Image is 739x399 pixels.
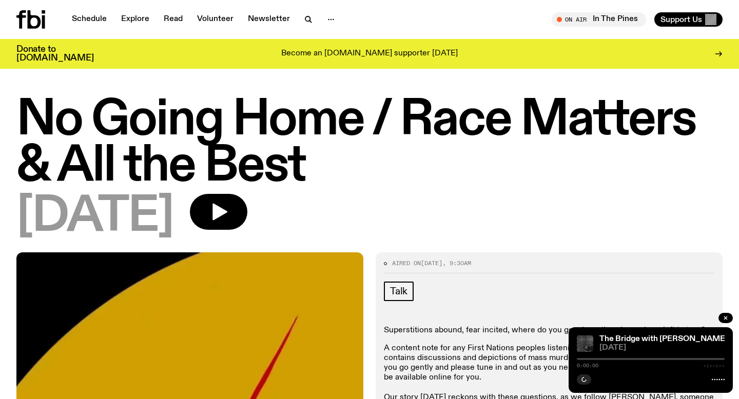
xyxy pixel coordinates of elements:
a: Talk [384,282,414,301]
span: [DATE] [421,259,442,267]
button: On AirIn The Pines [552,12,646,27]
a: Explore [115,12,155,27]
span: , 9:30am [442,259,471,267]
h3: Donate to [DOMAIN_NAME] [16,45,94,63]
button: Support Us [654,12,723,27]
span: Talk [390,286,407,297]
span: Aired on [392,259,421,267]
p: Superstitions abound, fear incited, where do you go where there’s nowhere left to turn? [384,326,714,335]
span: -:--:-- [703,363,725,368]
a: Volunteer [191,12,240,27]
span: [DATE] [16,194,173,240]
span: 0:00:00 [577,363,598,368]
a: Schedule [66,12,113,27]
span: [DATE] [599,344,725,352]
a: The Bridge with [PERSON_NAME] [599,335,728,343]
h1: No Going Home / Race Matters & All the Best [16,97,723,190]
p: Become an [DOMAIN_NAME] supporter [DATE] [281,49,458,58]
a: Newsletter [242,12,296,27]
a: Read [158,12,189,27]
span: Support Us [660,15,702,24]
